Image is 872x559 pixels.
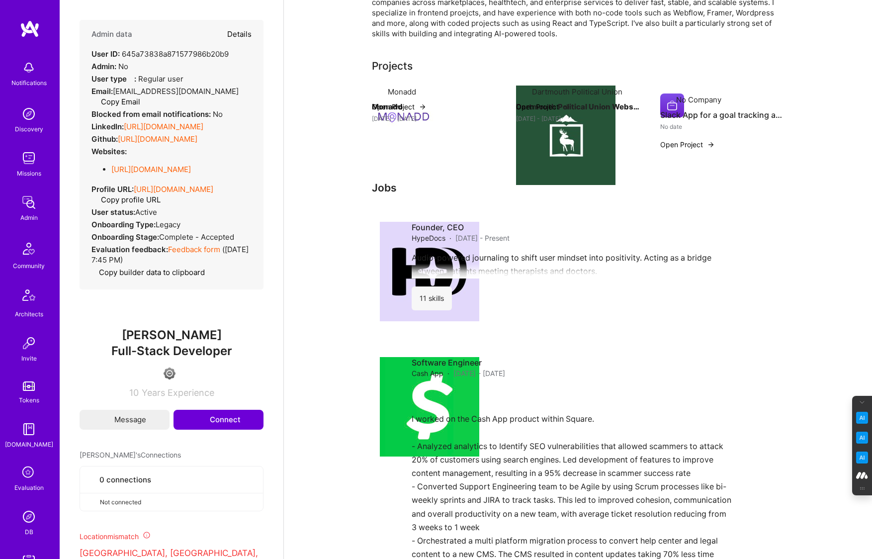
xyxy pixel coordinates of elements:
[134,185,213,194] a: [URL][DOMAIN_NAME]
[660,139,715,150] button: Open Project
[25,527,33,537] div: DB
[20,212,38,223] div: Admin
[80,410,170,430] button: Message
[447,368,449,378] span: ·
[91,61,128,72] div: No
[563,103,571,111] img: arrow-right
[15,309,43,319] div: Architects
[5,439,53,450] div: [DOMAIN_NAME]
[19,333,39,353] img: Invite
[129,387,139,398] span: 10
[19,419,39,439] img: guide book
[23,381,35,391] img: tokens
[856,432,868,444] img: Email Tone Analyzer icon
[91,269,99,277] i: icon Copy
[516,86,615,185] img: Company logo
[93,196,101,204] i: icon Copy
[372,59,413,74] div: Projects
[660,108,785,121] h4: Slack App for a goal tracking application called HypeDocs
[17,285,41,309] img: Architects
[168,245,220,254] a: Feedback form
[856,412,868,424] img: Key Point Extractor icon
[412,368,443,378] span: Cash App
[380,222,479,321] img: Company logo
[91,74,183,84] div: Regular user
[707,141,715,149] img: arrow-right
[227,20,252,49] button: Details
[80,466,263,511] button: 0 connectionsNot connected
[91,244,252,265] div: ( [DATE] 7:45 PM )
[19,395,39,405] div: Tokens
[91,30,132,39] h4: Admin data
[91,147,127,156] strong: Websites:
[91,232,159,242] strong: Onboarding Stage:
[412,357,505,368] h4: Software Engineer
[80,531,263,542] div: Location mismatch
[93,98,101,106] i: icon Copy
[856,452,868,464] img: Jargon Buster icon
[412,233,445,243] span: HypeDocs
[372,86,436,149] img: Company logo
[372,101,427,112] button: Open Project
[91,122,124,131] strong: LinkedIn:
[196,415,205,424] i: icon Connect
[419,103,427,111] img: arrow-right
[372,182,785,194] h3: Jobs
[11,78,47,88] div: Notifications
[111,344,232,358] span: Full-Stack Developer
[449,233,451,243] span: ·
[99,474,151,485] span: 0 connections
[88,498,96,506] i: icon CloseGray
[93,194,161,205] button: Copy profile URL
[156,220,180,229] span: legacy
[660,121,785,132] div: No date
[91,49,229,59] div: 645a73838a871577986b20b9
[19,507,39,527] img: Admin Search
[19,148,39,168] img: teamwork
[111,165,191,174] a: [URL][DOMAIN_NAME]
[159,232,234,242] span: Complete - Accepted
[19,104,39,124] img: discovery
[93,96,140,107] button: Copy Email
[91,220,156,229] strong: Onboarding Type:
[100,497,141,507] span: Not connected
[103,416,110,423] i: icon Mail
[19,58,39,78] img: bell
[91,207,135,217] strong: User status:
[91,74,136,84] strong: User type :
[19,192,39,212] img: admin teamwork
[676,94,721,105] div: No Company
[13,261,45,271] div: Community
[388,87,416,97] div: Monadd
[91,245,168,254] strong: Evaluation feedback:
[127,74,134,82] i: Help
[113,87,239,96] span: [EMAIL_ADDRESS][DOMAIN_NAME]
[660,93,684,117] img: Company logo
[17,168,41,179] div: Missions
[91,134,118,144] strong: Github:
[124,122,203,131] a: [URL][DOMAIN_NAME]
[372,100,496,113] h4: Monadd
[17,237,41,261] img: Community
[88,476,95,483] i: icon Collaborator
[80,450,181,460] span: [PERSON_NAME]'s Connections
[516,101,571,112] button: Open Project
[164,368,175,379] img: Limited Access
[516,113,640,124] div: [DATE] - [DATE]
[80,328,263,343] span: [PERSON_NAME]
[91,267,205,278] button: Copy builder data to clipboard
[91,185,134,194] strong: Profile URL:
[412,286,452,310] div: 11 skills
[91,87,113,96] strong: Email:
[380,357,479,457] img: Company logo
[455,233,510,243] span: [DATE] - Present
[453,368,505,378] span: [DATE] - [DATE]
[19,464,38,482] i: icon SelectionTeam
[91,109,223,119] div: No
[532,87,622,97] div: Dartmouth Political Union
[91,62,116,71] strong: Admin:
[21,353,37,364] div: Invite
[91,49,120,59] strong: User ID:
[14,482,44,493] div: Evaluation
[174,410,263,430] button: Connect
